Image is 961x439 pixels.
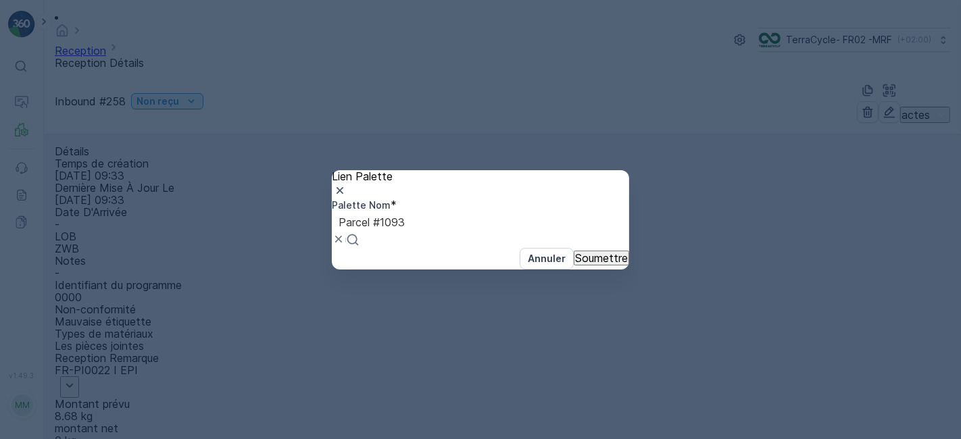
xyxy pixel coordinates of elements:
[332,170,629,182] p: Lien Palette
[332,199,391,211] label: Palette Nom
[574,251,629,265] button: Soumettre
[575,252,628,264] p: Soumettre
[520,248,574,269] button: Annuler
[528,252,566,265] p: Annuler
